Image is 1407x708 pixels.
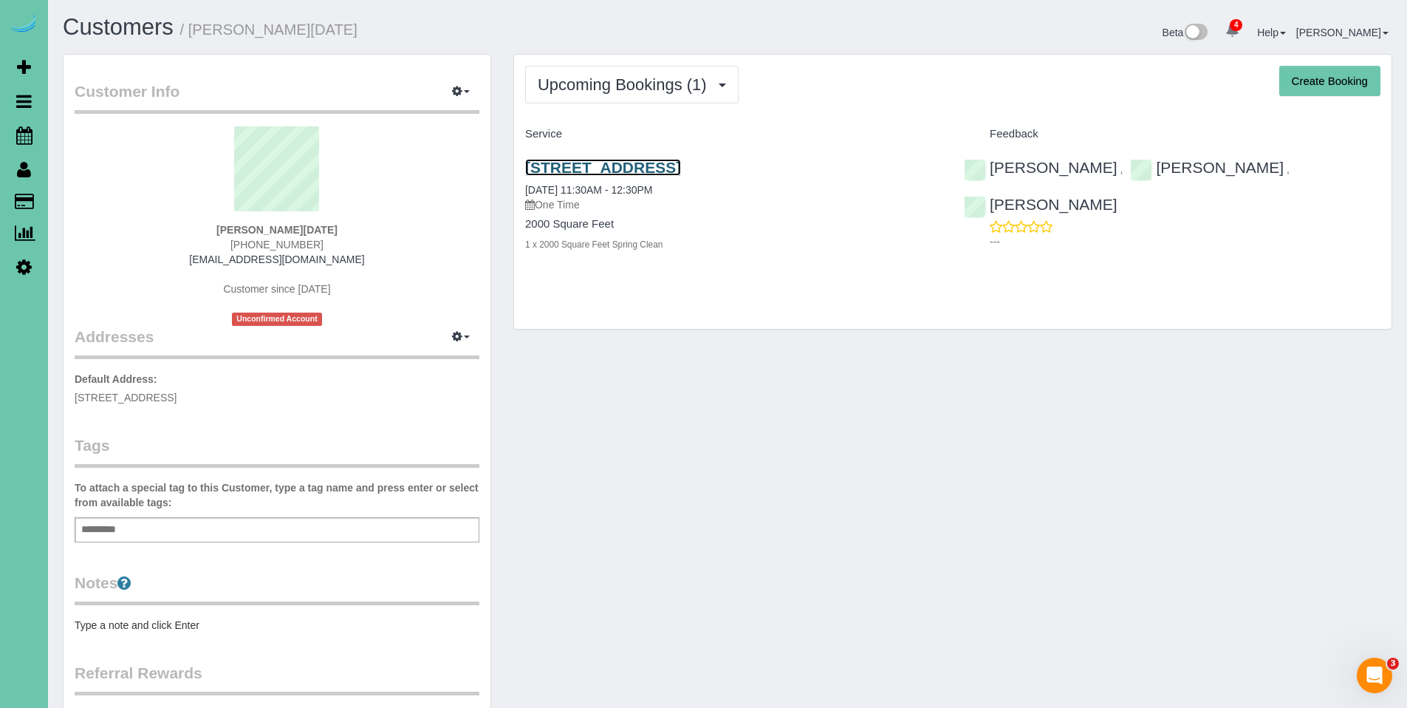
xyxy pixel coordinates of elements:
span: 4 [1230,19,1242,31]
strong: [PERSON_NAME][DATE] [216,224,338,236]
span: Upcoming Bookings (1) [538,75,714,94]
legend: Tags [75,435,479,468]
button: Create Booking [1279,66,1380,97]
a: Customers [63,14,174,40]
label: Default Address: [75,372,157,387]
h4: Service [525,128,942,140]
span: Unconfirmed Account [232,313,322,325]
span: 3 [1387,658,1399,670]
a: Beta [1163,27,1208,38]
span: Customer since [DATE] [223,283,330,295]
a: [PERSON_NAME] [1130,159,1284,176]
a: [PERSON_NAME] [964,159,1117,176]
legend: Notes [75,572,479,605]
img: New interface [1183,24,1208,43]
a: 4 [1218,15,1247,47]
legend: Customer Info [75,81,479,114]
legend: Referral Rewards [75,662,479,695]
a: [EMAIL_ADDRESS][DOMAIN_NAME] [189,253,364,265]
iframe: Intercom live chat [1357,658,1392,693]
small: / [PERSON_NAME][DATE] [180,21,357,38]
span: , [1287,163,1290,175]
p: One Time [525,197,942,212]
small: 1 x 2000 Square Feet Spring Clean [525,239,663,250]
a: [PERSON_NAME] [964,196,1117,213]
span: [STREET_ADDRESS] [75,392,177,404]
h4: Feedback [964,128,1380,140]
h4: 2000 Square Feet [525,218,942,231]
a: [PERSON_NAME] [1296,27,1389,38]
label: To attach a special tag to this Customer, type a tag name and press enter or select from availabl... [75,480,479,510]
pre: Type a note and click Enter [75,618,479,633]
p: --- [990,234,1380,249]
a: Help [1257,27,1286,38]
a: [STREET_ADDRESS] [525,159,681,176]
img: Automaid Logo [9,15,38,35]
span: , [1120,163,1123,175]
a: [DATE] 11:30AM - 12:30PM [525,184,652,196]
button: Upcoming Bookings (1) [525,66,739,103]
span: [PHONE_NUMBER] [230,239,323,251]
